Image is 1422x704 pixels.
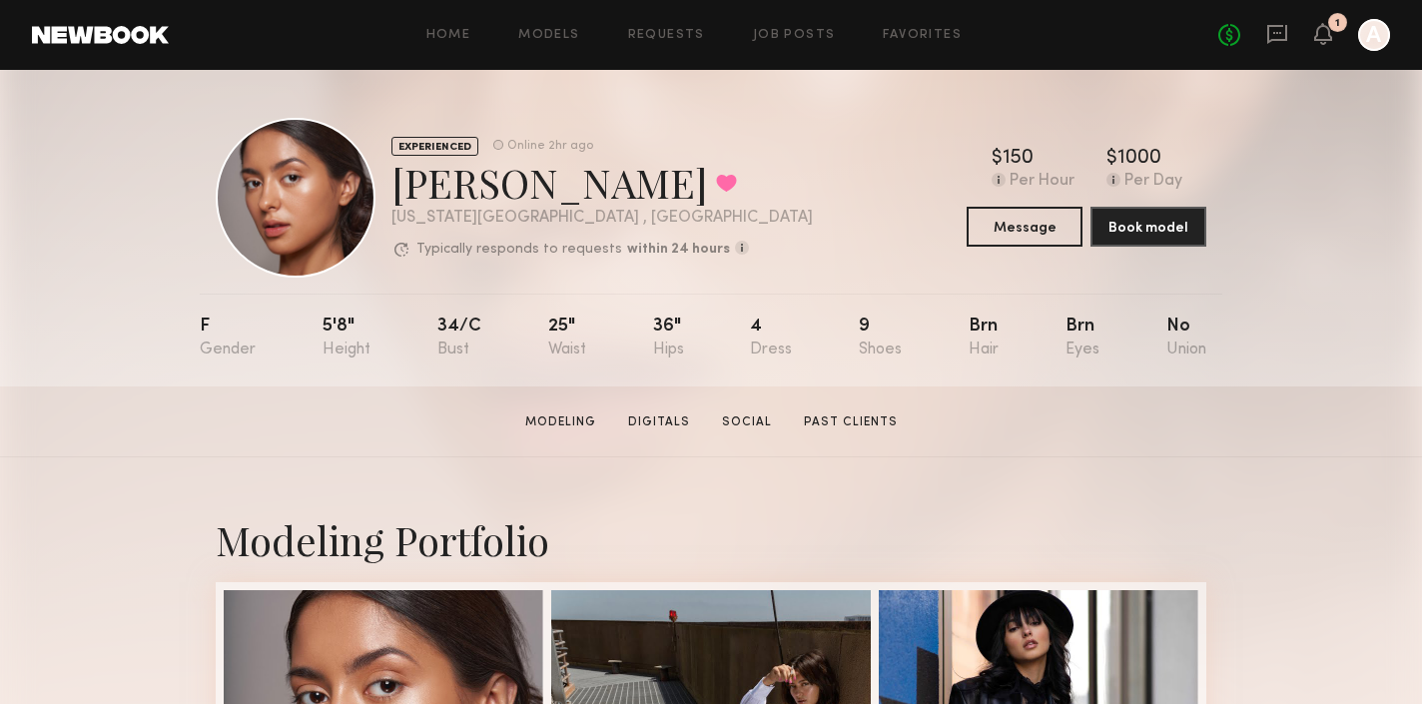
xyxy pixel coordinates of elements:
[323,318,370,358] div: 5'8"
[1066,318,1099,358] div: Brn
[391,156,813,209] div: [PERSON_NAME]
[796,413,906,431] a: Past Clients
[1010,173,1074,191] div: Per Hour
[992,149,1003,169] div: $
[967,207,1082,247] button: Message
[627,243,730,257] b: within 24 hours
[750,318,792,358] div: 4
[426,29,471,42] a: Home
[753,29,836,42] a: Job Posts
[628,29,705,42] a: Requests
[969,318,999,358] div: Brn
[517,413,604,431] a: Modeling
[1124,173,1182,191] div: Per Day
[416,243,622,257] p: Typically responds to requests
[1166,318,1206,358] div: No
[620,413,698,431] a: Digitals
[391,210,813,227] div: [US_STATE][GEOGRAPHIC_DATA] , [GEOGRAPHIC_DATA]
[391,137,478,156] div: EXPERIENCED
[200,318,256,358] div: F
[548,318,586,358] div: 25"
[883,29,962,42] a: Favorites
[507,140,593,153] div: Online 2hr ago
[653,318,684,358] div: 36"
[437,318,481,358] div: 34/c
[859,318,902,358] div: 9
[1090,207,1206,247] button: Book model
[1335,18,1340,29] div: 1
[1106,149,1117,169] div: $
[518,29,579,42] a: Models
[714,413,780,431] a: Social
[1117,149,1161,169] div: 1000
[216,513,1206,566] div: Modeling Portfolio
[1003,149,1034,169] div: 150
[1358,19,1390,51] a: A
